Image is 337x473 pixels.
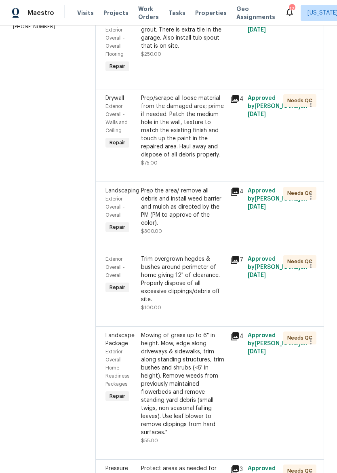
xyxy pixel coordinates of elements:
span: Exterior Overall - Overall [105,196,125,217]
span: Approved by [PERSON_NAME] on [248,333,308,355]
span: Repair [106,392,128,400]
span: Exterior Overall - Overall Flooring [105,27,125,57]
span: Needs QC [287,258,316,266]
div: Mowing of grass up to 6" in height. Mow, edge along driveways & sidewalks, trim along standing st... [141,332,225,437]
div: 4 [230,94,243,104]
span: [DATE] [248,204,266,210]
span: Landscape Package [105,333,135,346]
span: Drywall [105,95,124,101]
span: Projects [103,9,128,17]
span: Exterior Overall - Overall [105,257,125,278]
div: Install missing tile in shower. Apply backer board tile and grout. There is extra tile in the gar... [141,10,225,50]
span: [DATE] [248,27,266,33]
span: $250.00 [141,52,161,57]
span: Approved by [PERSON_NAME] on [248,188,308,210]
span: Visits [77,9,94,17]
span: Landscaping [105,188,139,194]
span: Tasks [168,10,185,16]
span: $75.00 [141,160,158,165]
span: Maestro [27,9,54,17]
span: Repair [106,62,128,70]
div: 4 [230,187,243,196]
span: Exterior Overall - Walls and Ceiling [105,104,128,133]
span: [DATE] [248,349,266,355]
span: Approved by [PERSON_NAME] on [248,256,308,278]
span: [DATE] [248,272,266,278]
span: Repair [106,223,128,231]
p: [PHONE_NUMBER] [13,23,76,30]
span: Needs QC [287,97,316,105]
span: $100.00 [141,305,161,310]
div: 7 [230,255,243,265]
div: Trim overgrown hegdes & bushes around perimeter of home giving 12" of clearance. Properly dispose... [141,255,225,304]
div: Prep the area/ remove all debris and install weed barrier and mulch as directed by the PM (PM to ... [141,187,225,227]
span: Geo Assignments [236,5,275,21]
span: Repair [106,139,128,147]
span: Needs QC [287,334,316,342]
span: Properties [195,9,227,17]
span: Work Orders [138,5,159,21]
span: Exterior Overall - Home Readiness Packages [105,349,129,386]
span: Needs QC [287,189,316,197]
span: [DATE] [248,112,266,117]
span: Repair [106,283,128,291]
span: $300.00 [141,229,162,234]
div: 12 [289,5,295,13]
span: $55.00 [141,438,158,443]
span: Approved by [PERSON_NAME] on [248,11,308,33]
div: Prep/scrape all loose material from the damaged area; prime if needed. Patch the medium hole in t... [141,94,225,159]
span: Approved by [PERSON_NAME] on [248,95,308,117]
div: 4 [230,332,243,341]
